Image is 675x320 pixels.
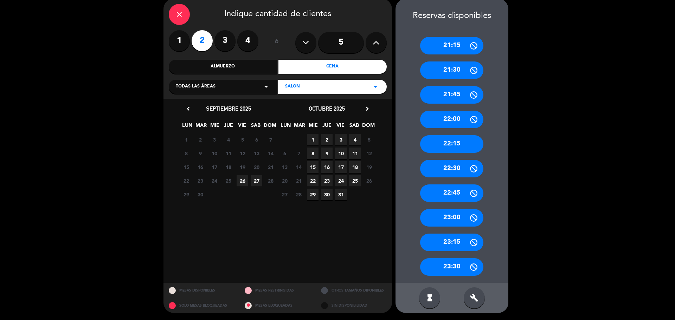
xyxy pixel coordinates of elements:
[396,9,508,23] div: Reservas disponibles
[185,105,192,112] i: chevron_left
[237,175,248,187] span: 26
[279,175,290,187] span: 20
[280,121,291,133] span: LUN
[208,134,220,145] span: 3
[251,161,262,173] span: 20
[293,189,304,200] span: 28
[181,121,193,133] span: LUN
[420,37,483,54] div: 21:15
[293,148,304,159] span: 7
[265,175,276,187] span: 28
[180,134,192,145] span: 1
[194,189,206,200] span: 30
[362,121,374,133] span: DOM
[194,161,206,173] span: 16
[420,184,483,202] div: 22:45
[239,283,316,298] div: MESAS RESTRINGIDAS
[180,189,192,200] span: 29
[293,161,304,173] span: 14
[237,161,248,173] span: 19
[335,134,347,145] span: 3
[321,134,333,145] span: 2
[470,294,478,302] i: build
[294,121,305,133] span: MAR
[363,148,375,159] span: 12
[349,148,361,159] span: 11
[239,298,316,313] div: MESAS BLOQUEADAS
[175,10,184,19] i: close
[348,121,360,133] span: SAB
[420,111,483,128] div: 22:00
[349,134,361,145] span: 4
[163,298,240,313] div: SOLO MESAS BLOQUEADAS
[349,161,361,173] span: 18
[206,105,251,112] span: septiembre 2025
[180,161,192,173] span: 15
[251,175,262,187] span: 27
[223,175,234,187] span: 25
[251,134,262,145] span: 6
[223,161,234,173] span: 18
[176,83,216,90] span: Todas las áreas
[250,121,262,133] span: SAB
[420,86,483,104] div: 21:45
[425,294,434,302] i: hourglass_full
[293,175,304,187] span: 21
[363,175,375,187] span: 26
[307,148,319,159] span: 8
[321,121,333,133] span: JUE
[316,298,392,313] div: SIN DISPONIBILIDAD
[316,283,392,298] div: OTROS TAMAÑOS DIPONIBLES
[180,148,192,159] span: 8
[237,148,248,159] span: 12
[265,134,276,145] span: 7
[420,209,483,227] div: 23:00
[163,283,240,298] div: MESAS DISPONIBLES
[192,30,213,51] label: 2
[237,30,258,51] label: 4
[279,148,290,159] span: 6
[223,121,234,133] span: JUE
[420,234,483,251] div: 23:15
[307,161,319,173] span: 15
[321,161,333,173] span: 16
[371,83,380,91] i: arrow_drop_down
[265,30,288,55] div: ó
[335,148,347,159] span: 10
[335,161,347,173] span: 17
[321,189,333,200] span: 30
[420,135,483,153] div: 22:15
[335,175,347,187] span: 24
[279,161,290,173] span: 13
[420,61,483,79] div: 21:30
[208,148,220,159] span: 10
[321,148,333,159] span: 9
[321,175,333,187] span: 23
[169,60,277,74] div: Almuerzo
[194,148,206,159] span: 9
[307,175,319,187] span: 22
[194,134,206,145] span: 2
[420,258,483,276] div: 23:30
[208,161,220,173] span: 17
[285,83,300,90] span: SALON
[307,189,319,200] span: 29
[237,134,248,145] span: 5
[251,148,262,159] span: 13
[214,30,236,51] label: 3
[262,83,270,91] i: arrow_drop_down
[420,160,483,177] div: 22:30
[363,134,375,145] span: 5
[309,105,345,112] span: octubre 2025
[180,175,192,187] span: 22
[364,105,371,112] i: chevron_right
[223,134,234,145] span: 4
[363,161,375,173] span: 19
[208,175,220,187] span: 24
[278,60,387,74] div: Cena
[307,134,319,145] span: 1
[209,121,220,133] span: MIE
[194,175,206,187] span: 23
[335,121,346,133] span: VIE
[279,189,290,200] span: 27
